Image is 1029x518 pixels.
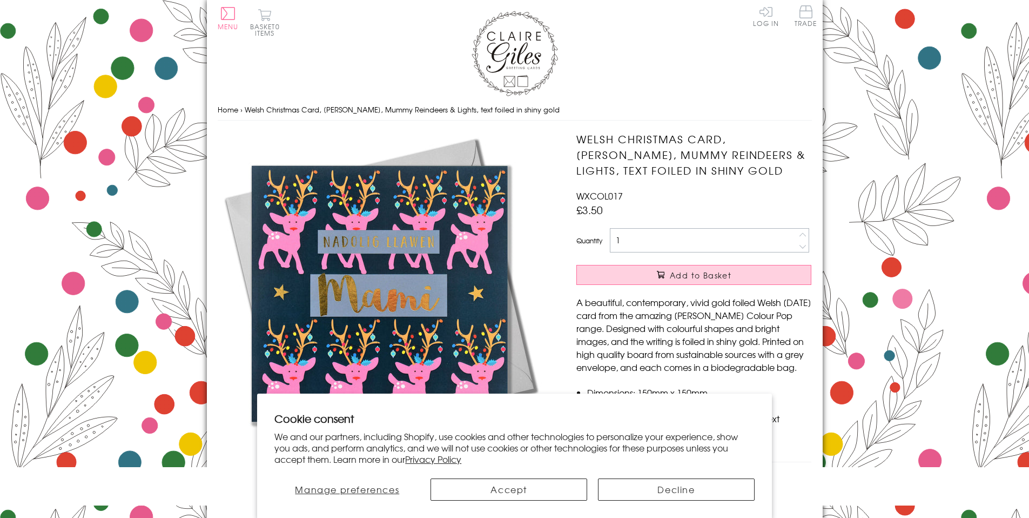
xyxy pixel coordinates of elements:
span: Add to Basket [670,270,731,281]
span: Trade [795,5,817,26]
p: A beautiful, contemporary, vivid gold foiled Welsh [DATE] card from the amazing [PERSON_NAME] Col... [576,296,811,374]
h2: Cookie consent [274,411,755,426]
a: Trade [795,5,817,29]
label: Quantity [576,236,602,245]
span: Welsh Christmas Card, [PERSON_NAME], Mummy Reindeers & Lights, text foiled in shiny gold [245,104,560,115]
li: Dimensions: 150mm x 150mm [587,386,811,399]
img: Claire Giles Greetings Cards [472,11,558,96]
span: £3.50 [576,202,603,217]
button: Accept [431,479,587,501]
span: WXCOL017 [576,189,623,202]
a: Privacy Policy [405,453,461,466]
a: Home [218,104,238,115]
button: Basket0 items [250,9,280,36]
span: › [240,104,243,115]
img: Welsh Christmas Card, Mami, Mummy Reindeers & Lights, text foiled in shiny gold [218,131,542,456]
button: Decline [598,479,755,501]
button: Add to Basket [576,265,811,285]
h1: Welsh Christmas Card, [PERSON_NAME], Mummy Reindeers & Lights, text foiled in shiny gold [576,131,811,178]
nav: breadcrumbs [218,99,812,121]
button: Manage preferences [274,479,420,501]
a: Log In [753,5,779,26]
button: Menu [218,7,239,30]
span: Menu [218,22,239,31]
p: We and our partners, including Shopify, use cookies and other technologies to personalize your ex... [274,431,755,464]
span: 0 items [255,22,280,38]
span: Manage preferences [295,483,399,496]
